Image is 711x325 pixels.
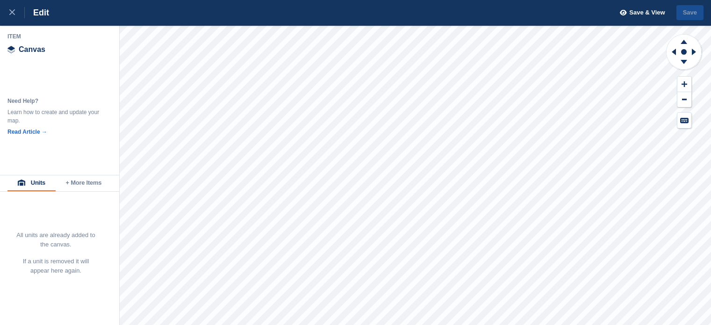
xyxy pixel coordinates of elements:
[56,175,112,191] button: + More Items
[7,175,56,191] button: Units
[677,92,691,108] button: Zoom Out
[16,231,96,249] p: All units are already added to the canvas.
[629,8,665,17] span: Save & View
[19,46,45,53] span: Canvas
[615,5,665,21] button: Save & View
[16,257,96,275] p: If a unit is removed it will appear here again.
[7,108,101,125] div: Learn how to create and update your map.
[7,46,15,53] img: canvas-icn.9d1aba5b.svg
[677,113,691,128] button: Keyboard Shortcuts
[676,5,704,21] button: Save
[7,97,101,105] div: Need Help?
[7,129,47,135] a: Read Article →
[677,77,691,92] button: Zoom In
[7,33,112,40] div: Item
[25,7,49,18] div: Edit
